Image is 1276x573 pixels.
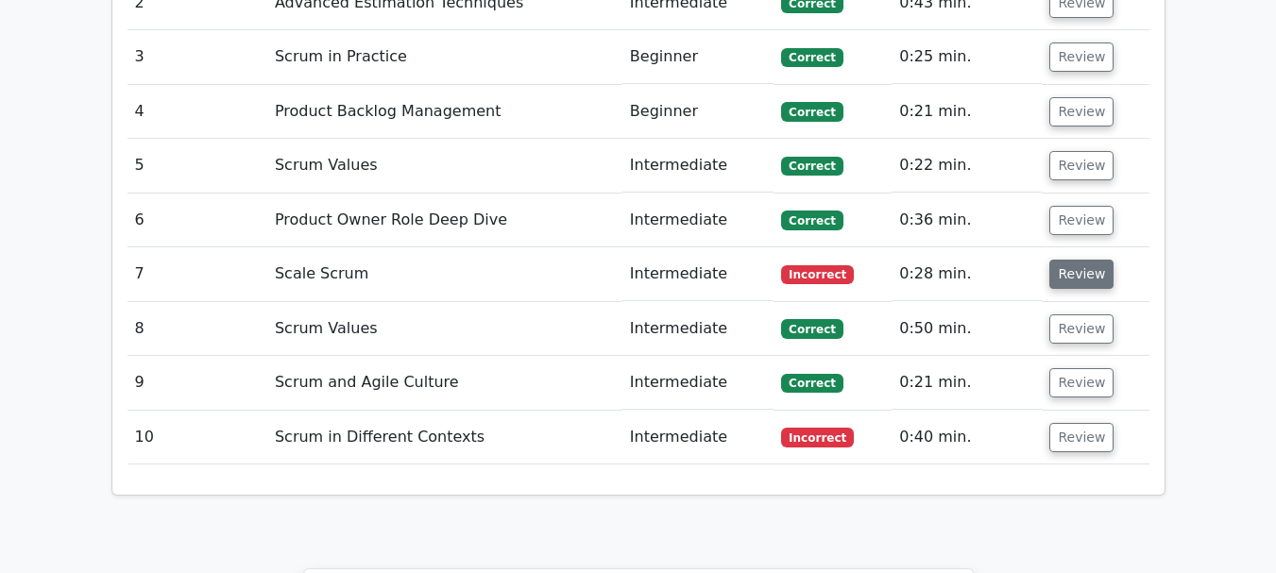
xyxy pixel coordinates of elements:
[622,30,774,84] td: Beginner
[1049,42,1114,72] button: Review
[781,265,854,284] span: Incorrect
[128,139,267,193] td: 5
[267,85,622,139] td: Product Backlog Management
[892,302,1042,356] td: 0:50 min.
[892,85,1042,139] td: 0:21 min.
[128,411,267,464] td: 10
[1049,368,1114,397] button: Review
[128,356,267,410] td: 9
[128,247,267,301] td: 7
[781,211,842,229] span: Correct
[622,356,774,410] td: Intermediate
[892,194,1042,247] td: 0:36 min.
[267,356,622,410] td: Scrum and Agile Culture
[892,247,1042,301] td: 0:28 min.
[781,428,854,447] span: Incorrect
[622,247,774,301] td: Intermediate
[622,139,774,193] td: Intermediate
[267,302,622,356] td: Scrum Values
[128,85,267,139] td: 4
[892,30,1042,84] td: 0:25 min.
[267,30,622,84] td: Scrum in Practice
[267,194,622,247] td: Product Owner Role Deep Dive
[1049,206,1114,235] button: Review
[128,194,267,247] td: 6
[1049,423,1114,452] button: Review
[622,194,774,247] td: Intermediate
[892,139,1042,193] td: 0:22 min.
[781,157,842,176] span: Correct
[781,102,842,121] span: Correct
[622,85,774,139] td: Beginner
[781,48,842,67] span: Correct
[267,139,622,193] td: Scrum Values
[781,374,842,393] span: Correct
[128,30,267,84] td: 3
[892,356,1042,410] td: 0:21 min.
[1049,97,1114,126] button: Review
[1049,314,1114,344] button: Review
[267,247,622,301] td: Scale Scrum
[1049,151,1114,180] button: Review
[128,302,267,356] td: 8
[1049,260,1114,289] button: Review
[892,411,1042,464] td: 0:40 min.
[622,411,774,464] td: Intermediate
[781,319,842,338] span: Correct
[267,411,622,464] td: Scrum in Different Contexts
[622,302,774,356] td: Intermediate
